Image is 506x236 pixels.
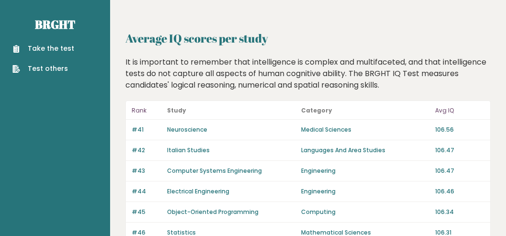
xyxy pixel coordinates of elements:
p: Medical Sciences [301,125,429,134]
p: 106.34 [435,208,484,216]
a: Neuroscience [167,125,207,134]
a: Italian Studies [167,146,210,154]
a: Object-Oriented Programming [167,208,259,216]
p: 106.47 [435,167,484,175]
p: Computing [301,208,429,216]
p: Rank [132,105,161,116]
p: 106.56 [435,125,484,134]
p: #41 [132,125,161,134]
p: Languages And Area Studies [301,146,429,155]
div: It is important to remember that intelligence is complex and multifaceted, and that intelligence ... [122,56,495,91]
p: Avg IQ [435,105,484,116]
a: Brght [35,17,75,32]
h2: Average IQ scores per study [125,30,491,47]
p: 106.46 [435,187,484,196]
p: #45 [132,208,161,216]
b: Category [301,106,332,114]
a: Electrical Engineering [167,187,229,195]
p: #43 [132,167,161,175]
p: #44 [132,187,161,196]
p: #42 [132,146,161,155]
a: Computer Systems Engineering [167,167,262,175]
b: Study [167,106,186,114]
p: Engineering [301,187,429,196]
p: 106.47 [435,146,484,155]
p: Engineering [301,167,429,175]
a: Test others [12,64,74,74]
a: Take the test [12,44,74,54]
